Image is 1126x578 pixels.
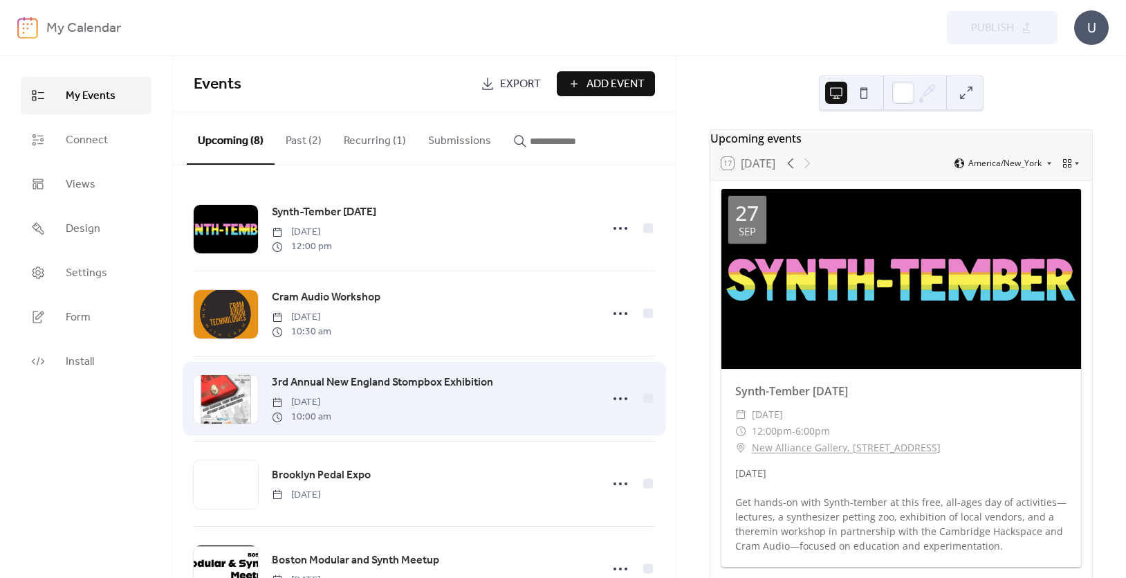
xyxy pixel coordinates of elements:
[21,210,151,247] a: Design
[66,177,95,193] span: Views
[272,240,332,254] span: 12:00 pm
[21,298,151,336] a: Form
[272,225,332,240] span: [DATE]
[275,112,333,163] button: Past (2)
[710,130,1092,147] div: Upcoming events
[194,69,241,100] span: Events
[272,374,493,392] a: 3rd Annual New England Stompbox Exhibition
[17,17,38,39] img: logo
[272,467,371,484] span: Brooklyn Pedal Expo
[272,395,331,410] span: [DATE]
[968,159,1042,168] span: America/New_York
[272,552,439,569] span: Boston Modular and Synth Meetup
[272,204,376,221] span: Synth-Tember [DATE]
[752,423,792,440] span: 12:00pm
[66,88,116,105] span: My Events
[272,289,380,306] span: Cram Audio Workshop
[721,383,1081,399] div: Synth-Tember [DATE]
[735,423,746,440] div: ​
[272,374,493,391] span: 3rd Annual New England Stompbox Exhibition
[739,226,756,237] div: Sep
[792,423,795,440] span: -
[587,76,645,93] span: Add Event
[272,467,371,485] a: Brooklyn Pedal Expo
[735,406,746,423] div: ​
[21,254,151,291] a: Settings
[1074,10,1109,45] div: U
[272,488,320,503] span: [DATE]
[417,112,502,163] button: Submissions
[21,121,151,159] a: Connect
[66,132,108,149] span: Connect
[66,354,94,370] span: Install
[272,310,331,325] span: [DATE]
[21,77,151,114] a: My Events
[795,423,830,440] span: 6:00pm
[66,265,107,282] span: Settings
[470,71,551,96] a: Export
[752,406,783,423] span: [DATE]
[272,289,380,307] a: Cram Audio Workshop
[721,466,1081,553] div: [DATE] Get hands-on with Synth-tember at this free, all-ages day of activities—lectures, a synthe...
[557,71,655,96] button: Add Event
[272,552,439,570] a: Boston Modular and Synth Meetup
[500,76,541,93] span: Export
[735,440,746,456] div: ​
[21,343,151,380] a: Install
[272,410,331,424] span: 10:00 am
[21,165,151,203] a: Views
[66,309,91,326] span: Form
[333,112,417,163] button: Recurring (1)
[66,221,100,237] span: Design
[752,440,941,456] a: New Alliance Gallery, [STREET_ADDRESS]
[187,112,275,165] button: Upcoming (8)
[272,204,376,222] a: Synth-Tember [DATE]
[735,203,759,224] div: 27
[272,325,331,339] span: 10:30 am
[46,15,121,42] b: My Calendar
